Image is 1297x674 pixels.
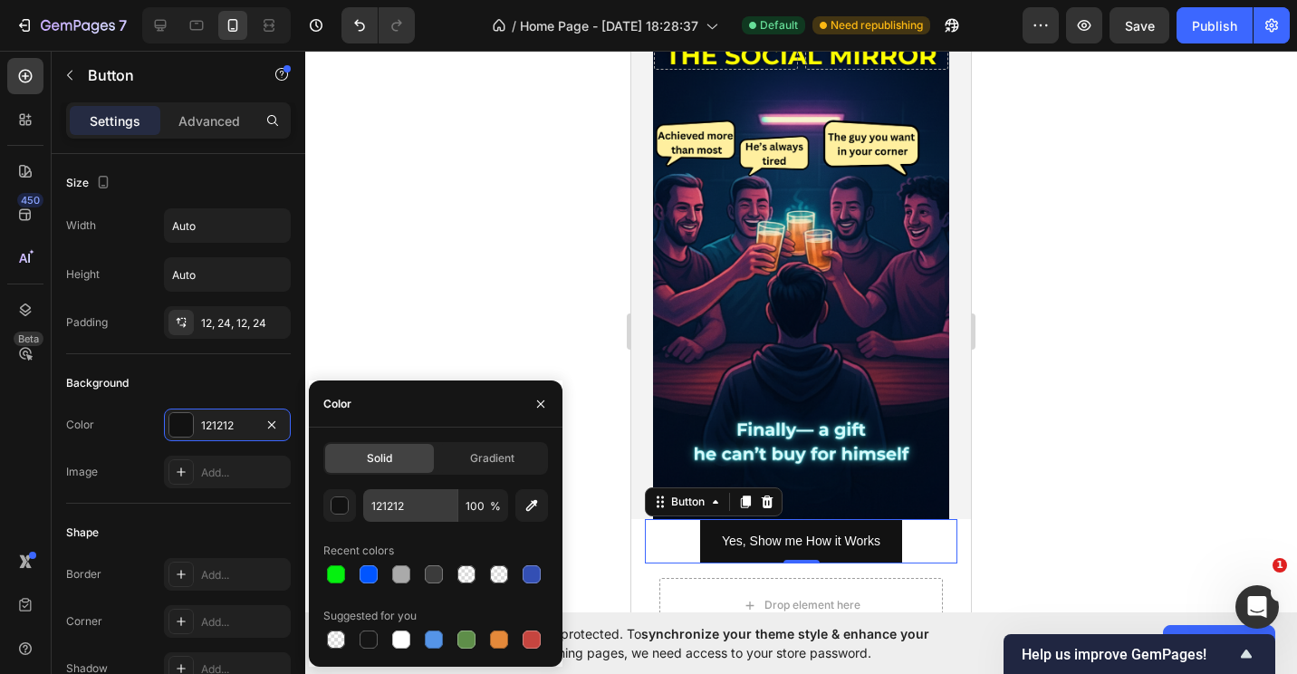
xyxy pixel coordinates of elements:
button: 7 [7,7,135,43]
span: Need republishing [831,17,923,34]
span: Solid [367,450,392,467]
div: Shape [66,525,99,541]
div: Height [66,266,100,283]
iframe: Design area [631,51,971,612]
span: Your page is password protected. To when designing pages, we need access to your store password. [421,624,1000,662]
div: Suggested for you [323,608,417,624]
span: % [490,498,501,515]
div: Border [66,566,101,583]
div: 12, 24, 12, 24 [201,315,286,332]
div: Image [66,464,98,480]
div: Undo/Redo [341,7,415,43]
p: Button [88,64,242,86]
span: Default [760,17,798,34]
span: Help us improve GemPages! [1022,646,1235,663]
div: Beta [14,332,43,346]
iframe: Intercom live chat [1235,585,1279,629]
div: Recent colors [323,543,394,559]
div: Background [66,375,129,391]
span: Save [1125,18,1155,34]
div: Width [66,217,96,234]
input: Auto [165,209,290,242]
div: Size [66,171,114,196]
input: Eg: FFFFFF [363,489,457,522]
input: Auto [165,258,290,291]
p: Settings [90,111,140,130]
div: 121212 [201,418,254,434]
span: / [512,16,516,35]
span: Home Page - [DATE] 18:28:37 [520,16,698,35]
p: Advanced [178,111,240,130]
span: 1 [1273,558,1287,573]
div: Color [323,396,351,412]
button: Publish [1177,7,1253,43]
div: Add... [201,614,286,631]
div: Add... [201,567,286,583]
div: Padding [66,314,108,331]
div: 450 [17,193,43,207]
div: Color [66,417,94,433]
button: Show survey - Help us improve GemPages! [1022,643,1257,665]
span: synchronize your theme style & enhance your experience [421,626,929,660]
button: Allow access [1163,625,1275,661]
div: Publish [1192,16,1237,35]
div: Corner [66,613,102,630]
span: Gradient [470,450,514,467]
button: Save [1110,7,1169,43]
p: 7 [119,14,127,36]
div: Add... [201,465,286,481]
